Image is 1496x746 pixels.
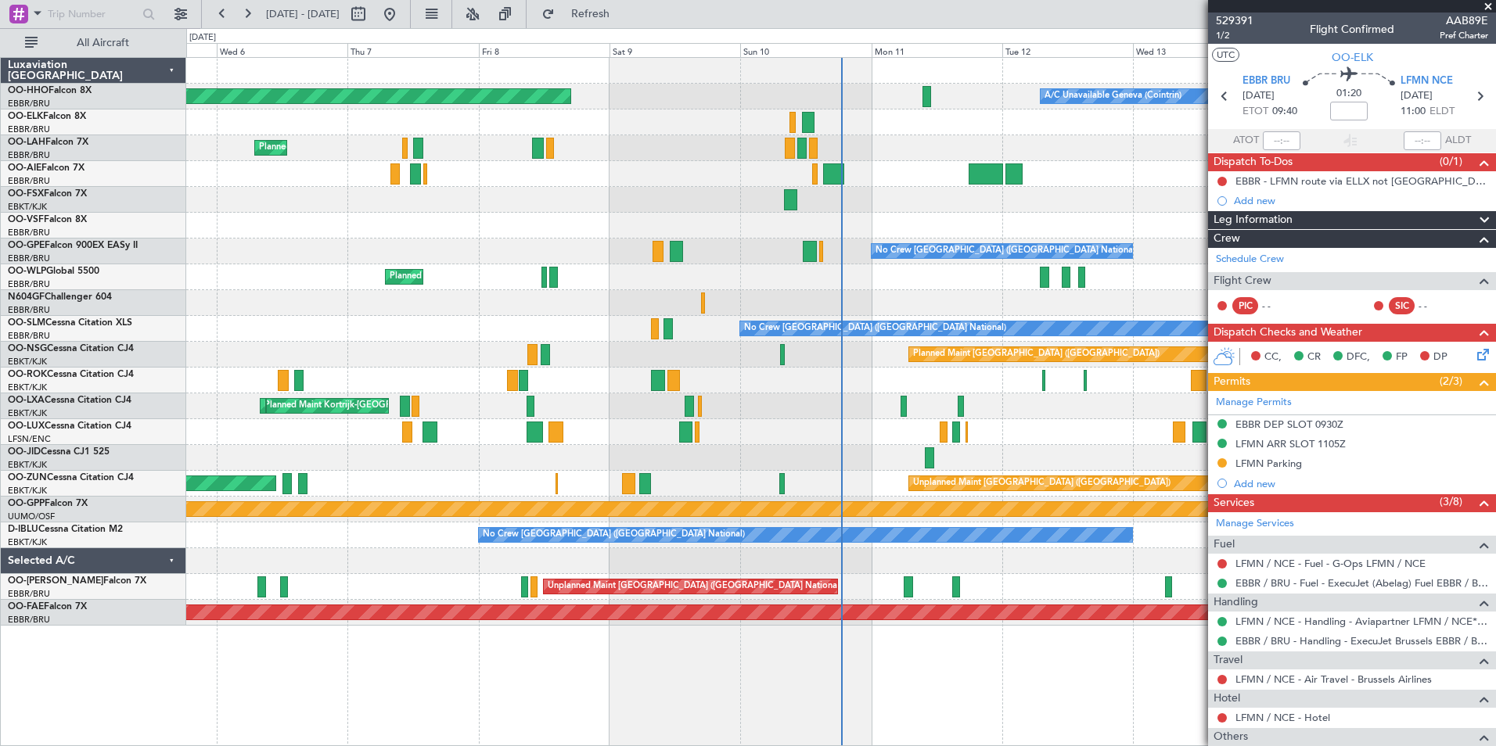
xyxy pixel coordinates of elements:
a: LFMN / NCE - Air Travel - Brussels Airlines [1235,672,1432,686]
div: Planned Maint [GEOGRAPHIC_DATA] ([GEOGRAPHIC_DATA]) [913,343,1160,366]
span: OO-WLP [8,267,46,276]
a: OO-HHOFalcon 8X [8,86,92,95]
a: EBKT/KJK [8,356,47,368]
div: Planned Maint Milan (Linate) [390,265,502,289]
div: Flight Confirmed [1310,21,1394,38]
span: OO-ZUN [8,473,47,482]
span: 11:00 [1401,104,1426,120]
span: All Aircraft [41,38,165,48]
span: 09:40 [1272,104,1297,120]
span: [DATE] - [DATE] [266,7,340,21]
a: D-IBLUCessna Citation M2 [8,525,123,534]
span: Services [1214,494,1254,512]
div: Add new [1234,477,1488,490]
a: OO-WLPGlobal 5500 [8,267,99,276]
div: No Crew [GEOGRAPHIC_DATA] ([GEOGRAPHIC_DATA] National) [744,317,1006,340]
a: OO-FSXFalcon 7X [8,189,87,199]
a: EBKT/KJK [8,407,47,419]
div: EBBR DEP SLOT 0930Z [1235,418,1343,431]
span: OO-VSF [8,215,44,224]
span: OO-LAH [8,138,45,147]
span: OO-SLM [8,318,45,328]
a: EBBR/BRU [8,149,50,161]
a: EBBR / BRU - Fuel - ExecuJet (Abelag) Fuel EBBR / BRU [1235,576,1488,590]
span: ATOT [1233,133,1259,149]
a: OO-NSGCessna Citation CJ4 [8,344,134,353]
div: Fri 8 [479,43,610,57]
div: No Crew [GEOGRAPHIC_DATA] ([GEOGRAPHIC_DATA] National) [876,239,1138,263]
div: Sun 10 [740,43,871,57]
div: LFMN ARR SLOT 1105Z [1235,437,1346,450]
a: EBKT/KJK [8,536,47,548]
div: Add new [1234,194,1488,207]
span: N604GF [8,292,45,302]
span: (2/3) [1440,373,1462,389]
span: OO-ELK [8,112,43,121]
span: DP [1433,350,1447,365]
div: Thu 7 [347,43,478,57]
div: Sat 9 [610,43,740,57]
a: EBBR/BRU [8,304,50,316]
a: LFMN / NCE - Hotel [1235,711,1330,724]
a: EBBR/BRU [8,227,50,239]
a: Manage Permits [1216,395,1292,411]
div: SIC [1389,297,1415,314]
a: LFMN / NCE - Fuel - G-Ops LFMN / NCE [1235,557,1426,570]
span: OO-JID [8,447,41,457]
a: OO-SLMCessna Citation XLS [8,318,132,328]
span: (0/1) [1440,153,1462,170]
button: UTC [1212,48,1239,62]
a: LFMN / NCE - Handling - Aviapartner LFMN / NCE*****MY HANDLING**** [1235,615,1488,628]
a: EBBR/BRU [8,253,50,264]
span: ELDT [1429,104,1455,120]
a: OO-LXACessna Citation CJ4 [8,396,131,405]
span: 01:20 [1336,86,1361,102]
a: OO-LAHFalcon 7X [8,138,88,147]
a: EBBR/BRU [8,330,50,342]
span: OO-ROK [8,370,47,379]
div: LFMN Parking [1235,457,1302,470]
a: OO-ZUNCessna Citation CJ4 [8,473,134,482]
div: EBBR - LFMN route via ELLX not [GEOGRAPHIC_DATA] [1235,174,1488,188]
div: Planned Maint [GEOGRAPHIC_DATA] ([GEOGRAPHIC_DATA] National) [259,136,542,160]
span: Hotel [1214,690,1240,708]
span: ETOT [1242,104,1268,120]
span: OO-HHO [8,86,49,95]
span: (3/8) [1440,493,1462,510]
a: EBKT/KJK [8,485,47,497]
div: Unplanned Maint [GEOGRAPHIC_DATA] ([GEOGRAPHIC_DATA]) [913,472,1171,495]
span: OO-GPP [8,499,45,508]
a: OO-GPEFalcon 900EX EASy II [8,241,138,250]
span: Leg Information [1214,211,1293,229]
div: PIC [1232,297,1258,314]
span: AAB89E [1440,13,1488,29]
span: CC, [1264,350,1282,365]
a: OO-GPPFalcon 7X [8,499,88,508]
span: CR [1307,350,1321,365]
div: Wed 13 [1133,43,1264,57]
input: --:-- [1263,131,1300,150]
a: EBBR / BRU - Handling - ExecuJet Brussels EBBR / BRU [1235,634,1488,647]
span: Others [1214,728,1248,746]
div: [DATE] [189,31,216,45]
a: OO-[PERSON_NAME]Falcon 7X [8,576,146,586]
a: Schedule Crew [1216,252,1284,267]
div: A/C Unavailable Geneva (Cointrin) [1045,84,1181,108]
input: Trip Number [48,2,138,26]
span: ALDT [1445,133,1471,149]
div: Wed 6 [217,43,347,57]
a: EBBR/BRU [8,98,50,109]
span: OO-NSG [8,344,47,353]
a: OO-LUXCessna Citation CJ4 [8,421,131,431]
span: OO-LXA [8,396,45,405]
span: OO-AIE [8,163,41,173]
div: Planned Maint Kortrijk-[GEOGRAPHIC_DATA] [264,394,447,418]
span: Crew [1214,230,1240,248]
span: OO-LUX [8,421,45,431]
a: UUMO/OSF [8,511,55,522]
a: OO-AIEFalcon 7X [8,163,85,173]
a: EBKT/KJK [8,382,47,393]
span: Pref Charter [1440,29,1488,42]
div: Mon 11 [872,43,1002,57]
a: N604GFChallenger 604 [8,292,112,302]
